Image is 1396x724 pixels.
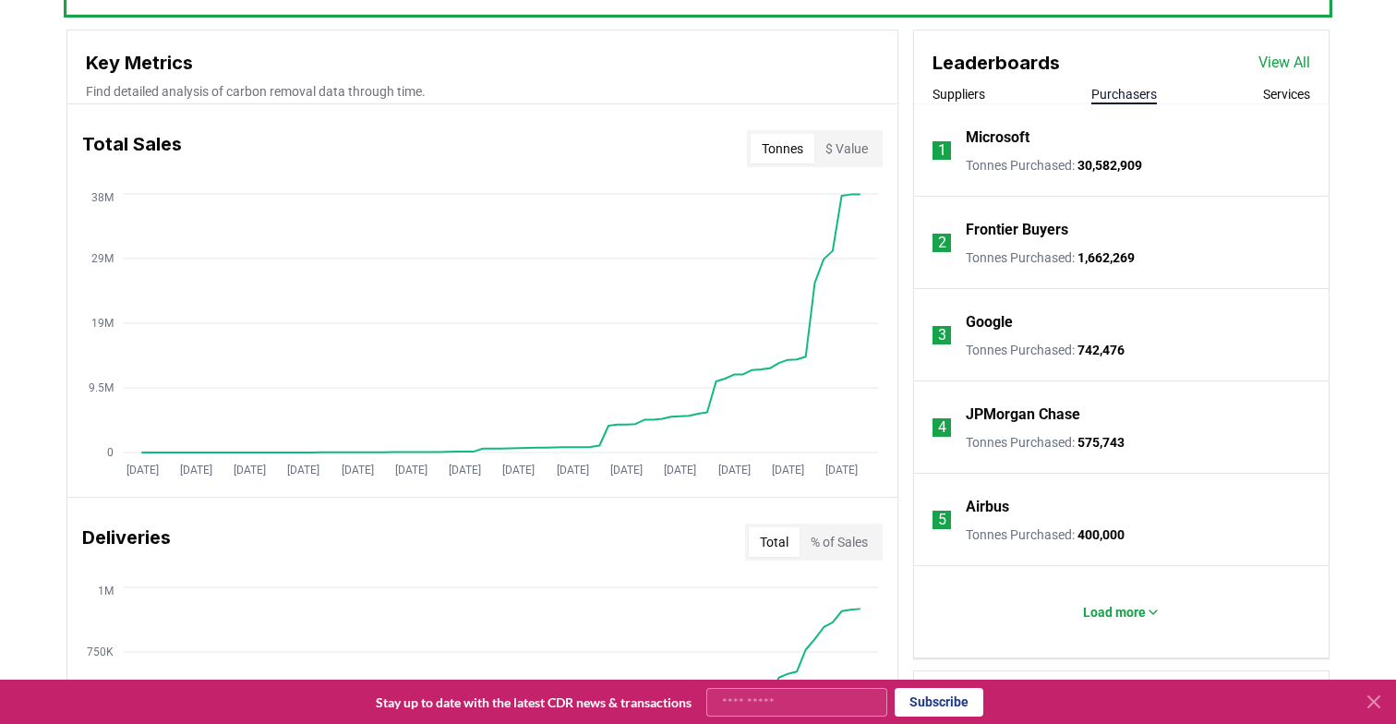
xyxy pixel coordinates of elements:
[234,464,266,477] tspan: [DATE]
[966,496,1009,518] a: Airbus
[825,464,858,477] tspan: [DATE]
[557,464,589,477] tspan: [DATE]
[91,252,114,265] tspan: 29M
[1077,250,1135,265] span: 1,662,269
[938,324,946,346] p: 3
[938,416,946,439] p: 4
[126,464,159,477] tspan: [DATE]
[1083,603,1146,621] p: Load more
[938,509,946,531] p: 5
[395,464,427,477] tspan: [DATE]
[82,524,171,561] h3: Deliveries
[966,404,1080,426] a: JPMorgan Chase
[91,317,114,330] tspan: 19M
[933,85,985,103] button: Suppliers
[87,646,114,658] tspan: 750K
[98,585,114,597] tspan: 1M
[1077,158,1142,173] span: 30,582,909
[91,191,114,204] tspan: 38M
[938,232,946,254] p: 2
[1263,85,1310,103] button: Services
[718,464,751,477] tspan: [DATE]
[966,219,1068,241] a: Frontier Buyers
[1091,85,1157,103] button: Purchasers
[664,464,696,477] tspan: [DATE]
[1077,527,1125,542] span: 400,000
[966,248,1135,267] p: Tonnes Purchased :
[610,464,643,477] tspan: [DATE]
[1077,343,1125,357] span: 742,476
[772,464,804,477] tspan: [DATE]
[751,134,814,163] button: Tonnes
[800,527,879,557] button: % of Sales
[749,527,800,557] button: Total
[502,464,535,477] tspan: [DATE]
[107,446,114,459] tspan: 0
[814,134,879,163] button: $ Value
[933,49,1060,77] h3: Leaderboards
[449,464,481,477] tspan: [DATE]
[1258,52,1310,74] a: View All
[1077,435,1125,450] span: 575,743
[966,525,1125,544] p: Tonnes Purchased :
[287,464,319,477] tspan: [DATE]
[89,381,114,394] tspan: 9.5M
[966,341,1125,359] p: Tonnes Purchased :
[342,464,374,477] tspan: [DATE]
[86,49,879,77] h3: Key Metrics
[82,130,182,167] h3: Total Sales
[966,156,1142,175] p: Tonnes Purchased :
[966,433,1125,452] p: Tonnes Purchased :
[86,82,879,101] p: Find detailed analysis of carbon removal data through time.
[1068,594,1175,631] button: Load more
[966,127,1029,149] a: Microsoft
[180,464,212,477] tspan: [DATE]
[966,311,1013,333] a: Google
[938,139,946,162] p: 1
